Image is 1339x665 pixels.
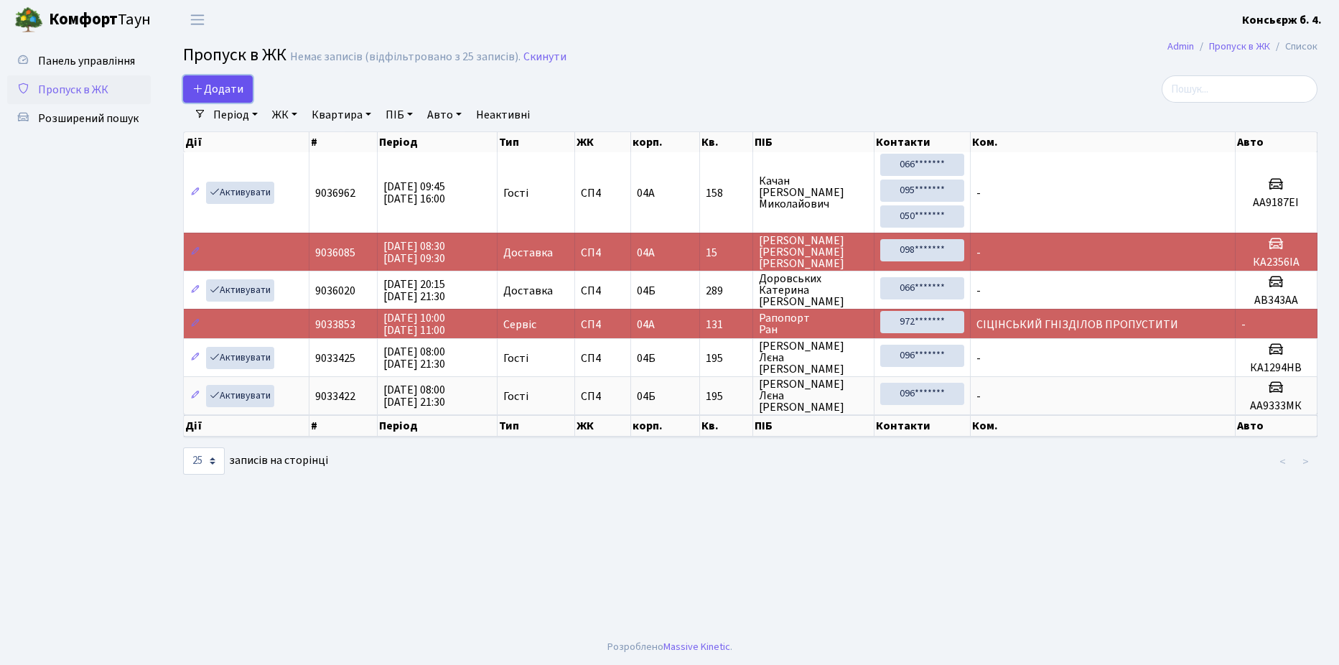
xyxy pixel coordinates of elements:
b: Комфорт [49,8,118,31]
th: Ком. [971,415,1236,437]
a: Додати [183,75,253,103]
a: Панель управління [7,47,151,75]
span: Доровських Катерина [PERSON_NAME] [759,273,867,307]
span: [DATE] 20:15 [DATE] 21:30 [383,276,445,304]
th: Авто [1236,415,1317,437]
span: СП4 [581,285,625,297]
span: 15 [706,247,747,259]
b: Консьєрж б. 4. [1242,12,1322,28]
select: записів на сторінці [183,447,225,475]
span: 04Б [637,283,655,299]
a: Активувати [206,279,274,302]
h5: АА9333МК [1241,399,1311,413]
th: Ком. [971,132,1236,152]
span: СП4 [581,353,625,364]
a: Admin [1167,39,1194,54]
input: Пошук... [1162,75,1317,103]
a: ЖК [266,103,303,127]
span: 04Б [637,389,655,404]
span: Додати [192,81,243,97]
img: logo.png [14,6,43,34]
span: Пропуск в ЖК [38,82,108,98]
span: 9033853 [315,317,355,332]
a: Активувати [206,182,274,204]
span: Рапопорт Ран [759,312,867,335]
span: СП4 [581,187,625,199]
span: 9033425 [315,350,355,366]
th: # [309,132,378,152]
th: корп. [631,132,700,152]
a: Massive Kinetic [663,639,730,654]
span: СІЦІНСЬКИЙ ГНІЗДІЛОВ ПРОПУСТИТИ [976,317,1178,332]
th: ЖК [575,132,631,152]
th: # [309,415,378,437]
span: 131 [706,319,747,330]
span: Доставка [503,247,553,259]
th: Тип [498,415,575,437]
a: Неактивні [470,103,536,127]
span: - [1241,317,1246,332]
span: [DATE] 08:00 [DATE] 21:30 [383,344,445,372]
th: ЖК [575,415,631,437]
span: - [976,389,981,404]
span: Качан [PERSON_NAME] Миколайович [759,175,867,210]
a: Розширений пошук [7,104,151,133]
span: СП4 [581,319,625,330]
span: Пропуск в ЖК [183,42,286,68]
a: Пропуск в ЖК [1209,39,1270,54]
span: СП4 [581,391,625,402]
span: 195 [706,391,747,402]
span: Гості [503,353,528,364]
a: Пропуск в ЖК [7,75,151,104]
h5: AB343AA [1241,294,1311,307]
button: Переключити навігацію [179,8,215,32]
th: Дії [184,132,309,152]
th: корп. [631,415,700,437]
th: Дії [184,415,309,437]
span: [DATE] 08:30 [DATE] 09:30 [383,238,445,266]
a: Скинути [523,50,566,64]
th: Кв. [700,132,753,152]
a: Квартира [306,103,377,127]
span: СП4 [581,247,625,259]
span: - [976,350,981,366]
th: Період [378,415,498,437]
span: Гості [503,391,528,402]
span: [DATE] 08:00 [DATE] 21:30 [383,382,445,410]
a: Період [207,103,263,127]
th: ПІБ [753,132,874,152]
a: Активувати [206,385,274,407]
span: 04А [637,317,655,332]
th: ПІБ [753,415,874,437]
th: Кв. [700,415,753,437]
span: 289 [706,285,747,297]
h5: АА9187ЕІ [1241,196,1311,210]
nav: breadcrumb [1146,32,1339,62]
span: Таун [49,8,151,32]
span: 9036085 [315,245,355,261]
div: Розроблено . [607,639,732,655]
span: 9036962 [315,185,355,201]
div: Немає записів (відфільтровано з 25 записів). [290,50,521,64]
span: Панель управління [38,53,135,69]
span: 04А [637,245,655,261]
span: 9036020 [315,283,355,299]
span: - [976,185,981,201]
span: 04А [637,185,655,201]
span: 195 [706,353,747,364]
span: Доставка [503,285,553,297]
span: [DATE] 09:45 [DATE] 16:00 [383,179,445,207]
span: 9033422 [315,389,355,404]
th: Контакти [874,132,971,152]
span: Розширений пошук [38,111,139,126]
span: Гості [503,187,528,199]
th: Тип [498,132,575,152]
a: Активувати [206,347,274,369]
span: [PERSON_NAME] Лєна [PERSON_NAME] [759,340,867,375]
h5: КА2356IA [1241,256,1311,269]
h5: КА1294НВ [1241,361,1311,375]
a: Консьєрж б. 4. [1242,11,1322,29]
span: [DATE] 10:00 [DATE] 11:00 [383,310,445,338]
span: [PERSON_NAME] Лєна [PERSON_NAME] [759,378,867,413]
span: 04Б [637,350,655,366]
